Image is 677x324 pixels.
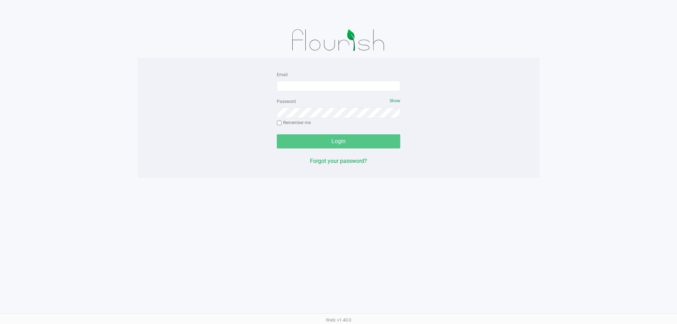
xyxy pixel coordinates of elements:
label: Password [277,98,296,105]
label: Remember me [277,120,311,126]
button: Forgot your password? [310,157,367,165]
label: Email [277,72,288,78]
span: Show [390,98,400,103]
input: Remember me [277,121,282,126]
span: Web: v1.40.0 [326,317,351,323]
